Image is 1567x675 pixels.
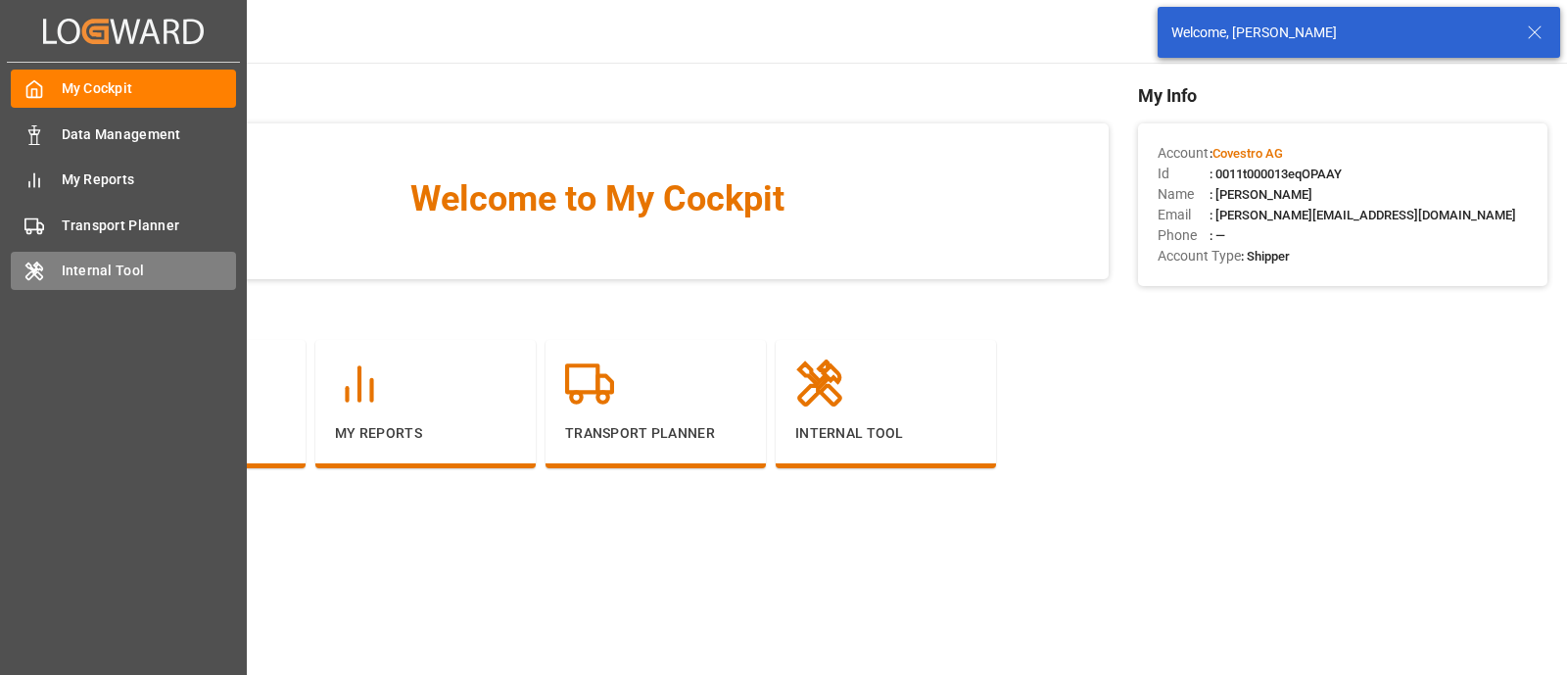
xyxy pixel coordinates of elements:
span: Internal Tool [62,261,237,281]
div: Welcome, [PERSON_NAME] [1171,23,1508,43]
span: : [PERSON_NAME][EMAIL_ADDRESS][DOMAIN_NAME] [1210,208,1516,222]
span: Name [1158,184,1210,205]
a: My Cockpit [11,70,236,108]
span: : [1210,146,1283,161]
p: My Reports [335,423,516,444]
span: Data Management [62,124,237,145]
p: Transport Planner [565,423,746,444]
p: Internal Tool [795,423,976,444]
span: My Cockpit [62,78,237,99]
span: My Reports [62,169,237,190]
a: Internal Tool [11,252,236,290]
span: : Shipper [1241,249,1290,264]
span: My Info [1138,82,1547,109]
span: Welcome to My Cockpit [124,172,1069,225]
span: Id [1158,164,1210,184]
a: Data Management [11,115,236,153]
span: Account [1158,143,1210,164]
a: My Reports [11,161,236,199]
span: Email [1158,205,1210,225]
span: Navigation [85,299,1109,325]
a: Transport Planner [11,206,236,244]
span: Account Type [1158,246,1241,266]
span: : 0011t000013eqOPAAY [1210,167,1342,181]
span: : [PERSON_NAME] [1210,187,1312,202]
span: Covestro AG [1212,146,1283,161]
span: Phone [1158,225,1210,246]
span: Transport Planner [62,216,237,236]
span: : — [1210,228,1225,243]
